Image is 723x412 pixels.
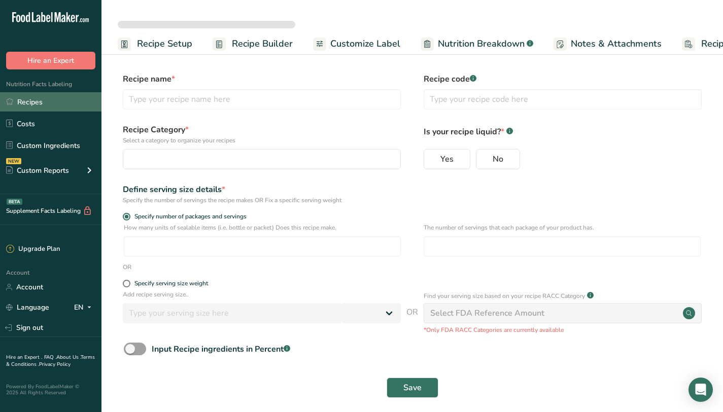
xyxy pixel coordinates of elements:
[438,37,525,51] span: Nutrition Breakdown
[6,384,95,396] div: Powered By FoodLabelMaker © 2025 All Rights Reserved
[6,165,69,176] div: Custom Reports
[124,223,401,232] p: How many units of sealable items (i.e. bottle or packet) Does this recipe make.
[6,354,42,361] a: Hire an Expert .
[232,37,293,51] span: Recipe Builder
[424,325,702,334] p: *Only FDA RACC Categories are currently available
[123,183,401,196] div: Define serving size details
[123,290,401,299] p: Add recipe serving size..
[493,154,503,164] span: No
[6,354,95,368] a: Terms & Conditions .
[123,196,401,205] div: Specify the number of servings the recipe makes OR Fix a specific serving weight
[403,382,422,394] span: Save
[123,73,401,85] label: Recipe name
[406,306,418,334] span: OR
[130,213,247,220] span: Specify number of packages and servings
[424,89,702,109] input: Type your recipe code here
[137,37,192,51] span: Recipe Setup
[44,354,56,361] a: FAQ .
[134,280,208,287] div: Specify serving size weight
[6,158,21,164] div: NEW
[123,303,341,323] input: Type your serving size here
[424,73,702,85] label: Recipe code
[6,244,60,254] div: Upgrade Plan
[7,199,22,205] div: BETA
[571,37,662,51] span: Notes & Attachments
[430,307,544,319] div: Select FDA Reference Amount
[688,378,713,402] div: Open Intercom Messenger
[330,37,400,51] span: Customize Label
[123,124,401,145] label: Recipe Category
[313,32,400,55] a: Customize Label
[118,32,192,55] a: Recipe Setup
[424,223,701,232] p: The number of servings that each package of your product has.
[123,263,131,272] div: OR
[39,361,71,368] a: Privacy Policy
[123,89,401,109] input: Type your recipe name here
[123,136,401,145] p: Select a category to organize your recipes
[421,32,533,55] a: Nutrition Breakdown
[56,354,81,361] a: About Us .
[554,32,662,55] a: Notes & Attachments
[440,154,454,164] span: Yes
[74,302,95,314] div: EN
[387,378,438,398] button: Save
[424,291,585,301] p: Find your serving size based on your recipe RACC Category
[424,124,702,138] p: Is your recipe liquid?
[6,298,49,316] a: Language
[6,52,95,69] button: Hire an Expert
[213,32,293,55] a: Recipe Builder
[152,343,290,355] div: Input Recipe ingredients in Percent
